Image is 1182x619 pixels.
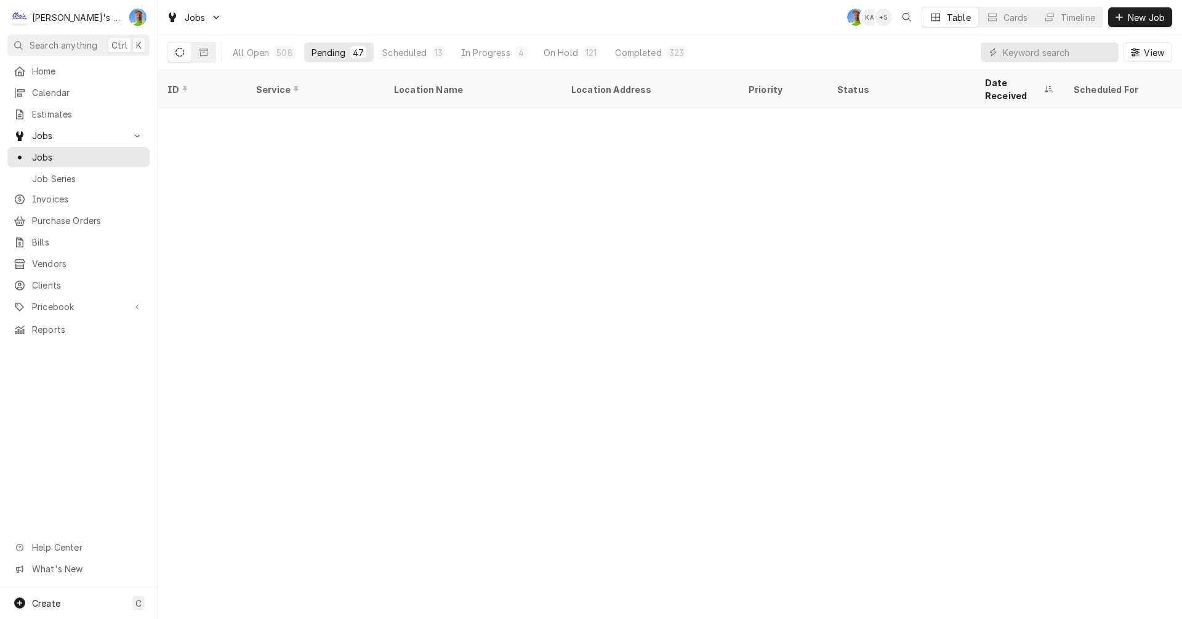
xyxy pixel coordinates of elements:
div: Pending [312,46,345,59]
div: C [11,9,28,26]
div: On Hold [544,46,578,59]
div: 4 [518,46,525,59]
div: GA [847,9,864,26]
div: 13 [435,46,443,59]
div: ID [167,83,234,96]
a: Go to Help Center [7,537,150,557]
a: Home [7,61,150,81]
span: Invoices [32,193,143,206]
div: Cards [1003,11,1028,24]
a: Job Series [7,169,150,189]
span: Ctrl [111,39,127,52]
div: Date Received [985,76,1042,102]
div: Korey Austin's Avatar [861,9,878,26]
span: C [135,597,142,610]
span: Jobs [32,129,125,142]
span: View [1141,46,1167,59]
div: Location Address [571,83,726,96]
div: GA [129,9,147,26]
span: Create [32,598,60,609]
div: 323 [669,46,684,59]
div: Greg Austin's Avatar [847,9,864,26]
span: Search anything [30,39,97,52]
div: All Open [233,46,269,59]
div: Table [947,11,971,24]
span: Bills [32,236,143,249]
a: Go to Jobs [7,126,150,146]
input: Keyword search [1003,42,1112,62]
span: Calendar [32,86,143,99]
div: 47 [353,46,364,59]
button: Open search [897,7,917,27]
a: Estimates [7,104,150,124]
div: [PERSON_NAME]'s Refrigeration [32,11,123,24]
a: Reports [7,319,150,340]
div: Priority [749,83,815,96]
span: Reports [32,323,143,336]
a: Go to Jobs [161,7,227,28]
a: Purchase Orders [7,210,150,231]
div: Status [837,83,963,96]
span: Job Series [32,172,143,185]
span: Jobs [32,151,143,164]
div: Timeline [1061,11,1095,24]
span: Home [32,65,143,78]
div: Clay's Refrigeration's Avatar [11,9,28,26]
a: Go to What's New [7,559,150,579]
div: In Progress [461,46,510,59]
button: Search anythingCtrlK [7,34,150,56]
div: Service [256,83,372,96]
span: Estimates [32,108,143,121]
span: Clients [32,279,143,292]
span: K [136,39,142,52]
span: What's New [32,562,142,575]
div: Completed [615,46,661,59]
a: Invoices [7,189,150,209]
div: KA [861,9,878,26]
a: Go to Pricebook [7,297,150,317]
span: Jobs [185,11,206,24]
span: New Job [1125,11,1167,24]
span: Pricebook [32,300,125,313]
span: Purchase Orders [32,214,143,227]
div: Scheduled [382,46,427,59]
button: View [1124,42,1172,62]
span: Help Center [32,541,142,554]
div: Greg Austin's Avatar [129,9,147,26]
a: Vendors [7,254,150,274]
a: Bills [7,232,150,252]
div: 508 [276,46,292,59]
a: Jobs [7,147,150,167]
button: New Job [1108,7,1172,27]
div: 121 [585,46,597,59]
a: Calendar [7,82,150,103]
div: + 5 [875,9,892,26]
div: Location Name [394,83,549,96]
a: Clients [7,275,150,295]
span: Vendors [32,257,143,270]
